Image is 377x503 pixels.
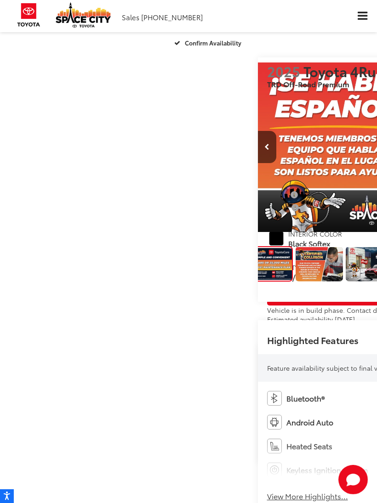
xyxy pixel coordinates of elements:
[169,34,249,51] button: Confirm Availability
[267,415,282,430] img: Android Auto
[267,391,282,406] img: Bluetooth®
[56,2,111,28] img: Space City Toyota
[122,12,139,22] span: Sales
[267,61,300,81] span: 2025
[286,393,325,404] span: Bluetooth®
[338,465,368,494] svg: Start Chat
[267,439,282,453] img: Heated Seats
[267,79,349,89] span: TRD Off-Road Premium
[141,12,203,22] span: [PHONE_NUMBER]
[286,417,333,428] span: Android Auto
[295,247,343,281] img: 2025 Toyota 4Runner TRD Off-Road Premium
[185,39,241,47] span: Confirm Availability
[267,335,359,345] h2: Highlighted Features
[296,246,343,282] a: Expand Photo 10
[248,246,293,282] a: Expand Photo 9
[258,131,276,163] button: Previous image
[248,248,292,279] img: 2025 Toyota 4Runner TRD Off-Road Premium
[338,465,368,494] button: Toggle Chat Window
[267,491,348,502] button: View More Highlights...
